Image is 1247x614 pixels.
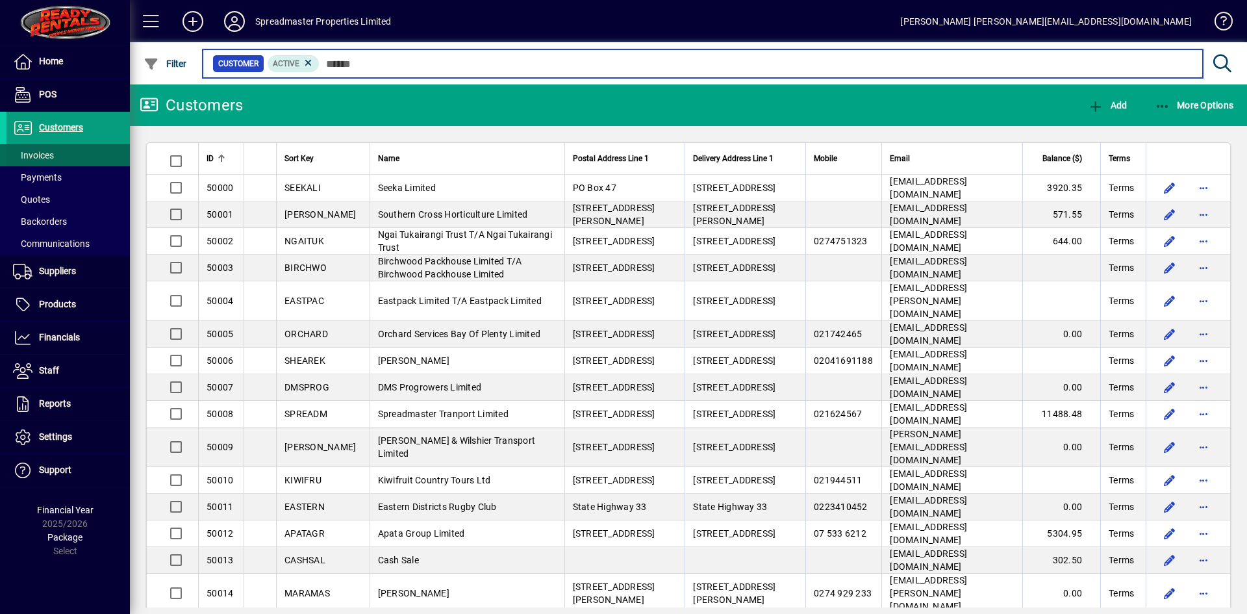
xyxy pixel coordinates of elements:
[13,172,62,183] span: Payments
[1159,437,1180,457] button: Edit
[6,144,130,166] a: Invoices
[378,256,522,279] span: Birchwood Packhouse Limited T/A Birchwood Packhouse Limited
[1022,494,1100,520] td: 0.00
[13,216,67,227] span: Backorders
[284,151,314,166] span: Sort Key
[693,151,774,166] span: Delivery Address Line 1
[1193,550,1214,570] button: More options
[6,388,130,420] a: Reports
[39,398,71,409] span: Reports
[273,59,299,68] span: Active
[39,56,63,66] span: Home
[573,582,655,605] span: [STREET_ADDRESS][PERSON_NAME]
[284,588,330,598] span: MARAMAS
[1159,496,1180,517] button: Edit
[573,329,655,339] span: [STREET_ADDRESS]
[1022,547,1100,574] td: 302.50
[378,555,419,565] span: Cash Sale
[6,188,130,211] a: Quotes
[378,409,509,419] span: Spreadmaster Tranport Limited
[693,183,775,193] span: [STREET_ADDRESS]
[1022,520,1100,547] td: 5304.95
[1022,201,1100,228] td: 571.55
[1109,208,1134,221] span: Terms
[207,382,233,392] span: 50007
[39,465,71,475] span: Support
[1022,574,1100,613] td: 0.00
[814,151,874,166] div: Mobile
[268,55,320,72] mat-chip: Activation Status: Active
[693,329,775,339] span: [STREET_ADDRESS]
[284,183,321,193] span: SEEKALI
[284,236,324,246] span: NGAITUK
[1193,350,1214,371] button: More options
[207,555,233,565] span: 50013
[6,45,130,78] a: Home
[693,262,775,273] span: [STREET_ADDRESS]
[1109,181,1134,194] span: Terms
[1159,550,1180,570] button: Edit
[814,588,872,598] span: 0274 929 233
[693,442,775,452] span: [STREET_ADDRESS]
[1109,381,1134,394] span: Terms
[1193,231,1214,251] button: More options
[693,475,775,485] span: [STREET_ADDRESS]
[207,236,233,246] span: 50002
[378,382,482,392] span: DMS Progrowers Limited
[1109,527,1134,540] span: Terms
[573,151,649,166] span: Postal Address Line 1
[1159,324,1180,344] button: Edit
[1159,350,1180,371] button: Edit
[890,151,910,166] span: Email
[6,211,130,233] a: Backorders
[378,475,491,485] span: Kiwifruit Country Tours Ltd
[573,262,655,273] span: [STREET_ADDRESS]
[207,528,233,539] span: 50012
[573,528,655,539] span: [STREET_ADDRESS]
[378,296,542,306] span: Eastpack Limited T/A Eastpack Limited
[1193,324,1214,344] button: More options
[573,183,616,193] span: PO Box 47
[378,151,557,166] div: Name
[1022,175,1100,201] td: 3920.35
[207,475,233,485] span: 50010
[1193,177,1214,198] button: More options
[1159,231,1180,251] button: Edit
[890,522,967,545] span: [EMAIL_ADDRESS][DOMAIN_NAME]
[6,233,130,255] a: Communications
[1193,290,1214,311] button: More options
[284,209,356,220] span: [PERSON_NAME]
[573,203,655,226] span: [STREET_ADDRESS][PERSON_NAME]
[284,355,325,366] span: SHEAREK
[1159,290,1180,311] button: Edit
[890,283,967,319] span: [EMAIL_ADDRESS][PERSON_NAME][DOMAIN_NAME]
[1022,228,1100,255] td: 644.00
[378,502,497,512] span: Eastern Districts Rugby Club
[207,588,233,598] span: 50014
[1193,470,1214,491] button: More options
[573,296,655,306] span: [STREET_ADDRESS]
[6,421,130,454] a: Settings
[1109,474,1134,487] span: Terms
[693,382,775,392] span: [STREET_ADDRESS]
[1159,377,1180,398] button: Edit
[39,365,59,376] span: Staff
[378,209,528,220] span: Southern Cross Horticulture Limited
[6,288,130,321] a: Products
[573,409,655,419] span: [STREET_ADDRESS]
[207,262,233,273] span: 50003
[39,431,72,442] span: Settings
[573,475,655,485] span: [STREET_ADDRESS]
[814,502,868,512] span: 0223410452
[1155,100,1234,110] span: More Options
[1109,554,1134,567] span: Terms
[378,183,436,193] span: Seeka Limited
[1205,3,1231,45] a: Knowledge Base
[6,255,130,288] a: Suppliers
[6,166,130,188] a: Payments
[207,409,233,419] span: 50008
[284,262,327,273] span: BIRCHWO
[207,329,233,339] span: 50005
[1159,470,1180,491] button: Edit
[693,296,775,306] span: [STREET_ADDRESS]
